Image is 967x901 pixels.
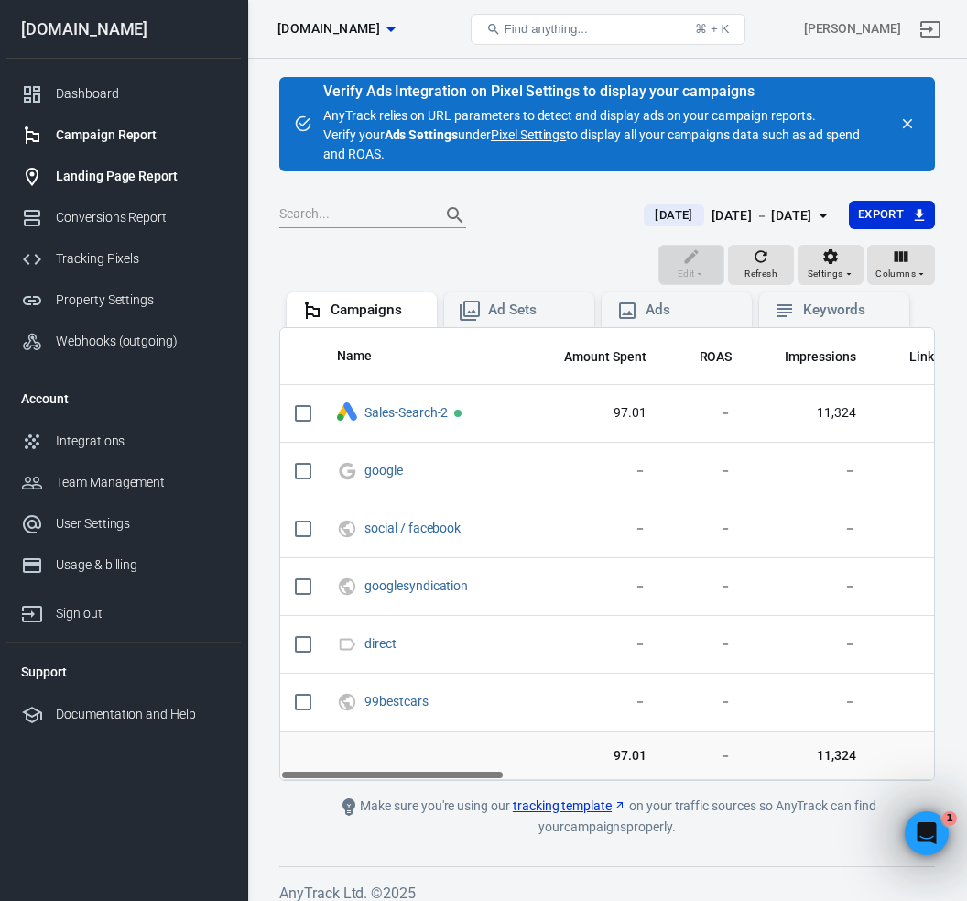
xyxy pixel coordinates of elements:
span: Impressions [785,348,856,367]
span: － [676,693,733,711]
span: － [540,577,646,596]
a: Dashboard [6,73,241,115]
a: 99bestcars [364,694,429,709]
span: The total return on ad spend [676,346,733,368]
div: Dashboard [56,84,226,104]
a: googlesyndication [364,578,468,593]
svg: UTM & Web Traffic [337,691,357,713]
div: ⌘ + K [695,22,729,36]
input: Search... [279,203,426,227]
span: direct [364,637,399,650]
a: Usage & billing [6,544,241,586]
span: Refresh [744,266,777,282]
button: Export [849,201,935,229]
a: Webhooks (outgoing) [6,321,241,362]
div: Tracking Pixels [56,249,226,269]
a: social / facebook [364,521,461,535]
li: Support [6,650,241,694]
span: The estimated total amount of money you've spent on your campaign, ad set or ad during its schedule. [564,346,646,368]
a: Sign out [908,7,952,51]
div: [DOMAIN_NAME] [6,21,241,38]
span: 97.01 [540,746,646,764]
span: The number of times your ads were on screen. [761,346,856,368]
a: Tracking Pixels [6,238,241,280]
button: [DATE][DATE] － [DATE] [629,201,848,231]
a: Sales-Search-2 [364,405,448,420]
span: － [676,635,733,654]
span: Active [454,410,462,417]
div: Campaigns [331,301,422,320]
button: Search [433,193,477,237]
a: Landing Page Report [6,156,241,197]
a: tracking template [513,797,626,816]
svg: Google [337,460,357,482]
span: carinspector.io [277,17,380,40]
span: － [676,577,733,596]
span: [DATE] [647,206,700,225]
span: － [676,520,733,538]
div: Documentation and Help [56,705,226,724]
a: Integrations [6,421,241,462]
span: Name [337,347,396,366]
span: － [676,746,733,764]
span: 99bestcars [364,695,431,708]
span: Settings [808,266,843,282]
span: － [540,462,646,480]
span: google [364,464,406,477]
div: AnyTrack relies on URL parameters to detect and display ads on your campaign reports. Verify your... [323,84,884,164]
a: Conversions Report [6,197,241,238]
button: Columns [867,245,935,285]
span: － [540,520,646,538]
div: Webhooks (outgoing) [56,332,226,351]
div: Keywords [803,301,895,320]
span: Columns [875,266,916,282]
span: － [761,577,856,596]
li: Account [6,377,241,421]
div: Property Settings [56,291,226,310]
button: Find anything...⌘ + K [471,14,745,45]
div: Ad Sets [488,301,580,320]
div: User Settings [56,514,226,533]
a: Team Management [6,462,241,503]
div: Make sure you're using our on your traffic sources so AnyTrack can find your campaigns properly. [279,796,935,837]
div: Campaign Report [56,126,226,145]
span: － [676,404,733,423]
div: Conversions Report [56,208,226,227]
span: googlesyndication [364,579,471,592]
button: close [895,111,920,137]
span: The number of times your ads were on screen. [785,346,856,368]
span: － [761,520,856,538]
span: － [761,462,856,480]
button: Refresh [728,245,794,285]
div: Ads [646,301,737,320]
div: Verify Ads Integration on Pixel Settings to display your campaigns [323,82,884,101]
span: The total return on ad spend [700,346,733,368]
span: ROAS [700,348,733,367]
strong: Ads Settings [385,127,459,142]
span: － [761,635,856,654]
a: Property Settings [6,280,241,321]
div: scrollable content [280,328,934,780]
a: Sign out [6,586,241,634]
a: direct [364,636,397,651]
div: Sign out [56,604,226,623]
span: 11,324 [761,746,856,764]
button: [DOMAIN_NAME] [270,12,402,46]
iframe: Intercom live chat [905,811,949,855]
span: Amount Spent [564,348,646,367]
span: The estimated total amount of money you've spent on your campaign, ad set or ad during its schedule. [540,346,646,368]
div: Landing Page Report [56,167,226,186]
svg: UTM & Web Traffic [337,518,357,540]
span: 1 [942,811,957,826]
span: － [540,693,646,711]
a: Pixel Settings [491,126,566,145]
span: Sales-Search-2 [364,406,451,419]
span: Find anything... [505,22,588,36]
span: － [761,693,856,711]
span: Name [337,347,372,366]
a: Campaign Report [6,115,241,156]
span: 11,324 [761,404,856,423]
svg: UTM & Web Traffic [337,576,357,598]
div: Team Management [56,473,226,492]
div: Integrations [56,432,226,451]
